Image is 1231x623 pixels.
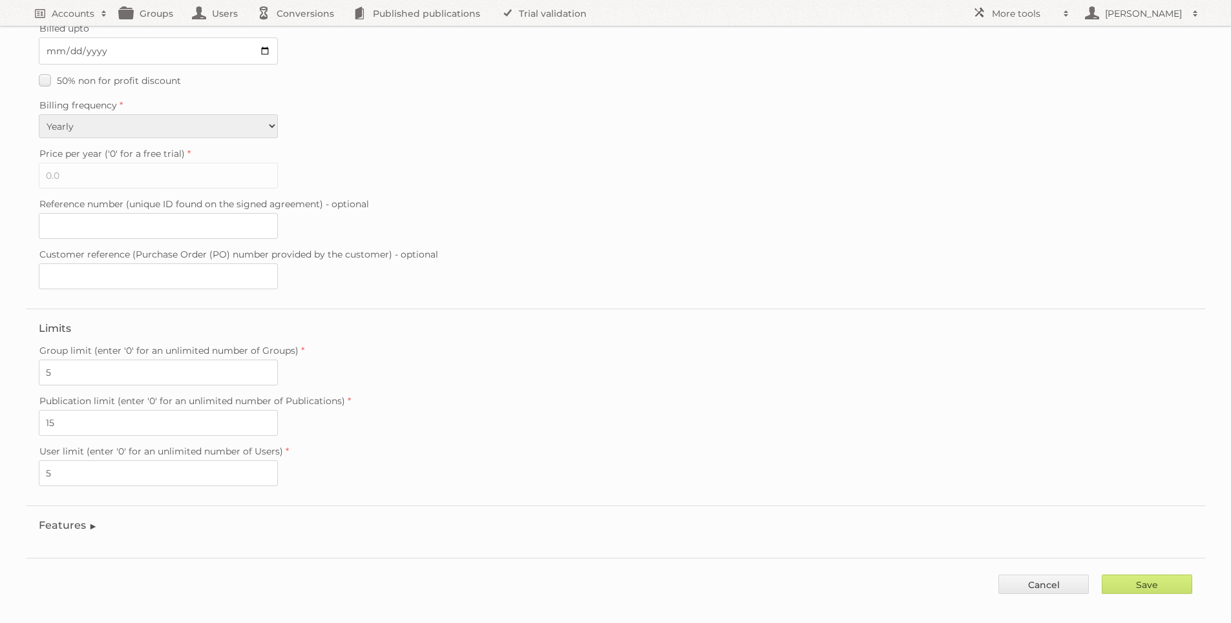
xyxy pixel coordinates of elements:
[39,345,299,356] span: Group limit (enter '0' for an unlimited number of Groups)
[52,7,94,20] h2: Accounts
[1102,7,1186,20] h2: [PERSON_NAME]
[39,395,345,407] span: Publication limit (enter '0' for an unlimited number of Publications)
[39,198,369,210] span: Reference number (unique ID found on the signed agreement) - optional
[998,575,1089,594] a: Cancel
[39,445,283,457] span: User limit (enter '0' for an unlimited number of Users)
[39,249,438,260] span: Customer reference (Purchase Order (PO) number provided by the customer) - optional
[39,23,89,34] span: Billed upto
[39,99,117,111] span: Billing frequency
[39,148,185,159] span: Price per year ('0' for a free trial)
[39,519,98,531] legend: Features
[57,75,181,87] span: 50% non for profit discount
[992,7,1057,20] h2: More tools
[1102,575,1192,594] input: Save
[39,322,71,334] legend: Limits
